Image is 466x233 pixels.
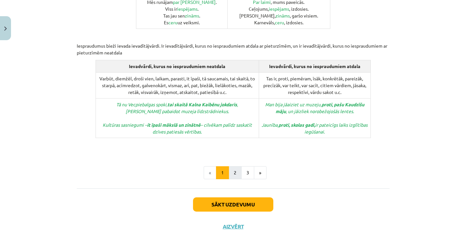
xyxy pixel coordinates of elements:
button: 2 [229,166,242,179]
span: iespējams [177,6,198,12]
strong: Ievadvārdi, kurus no iespraudumiem atdala [269,63,360,69]
button: Aizvērt [221,223,245,230]
strong: proti, pašu Kaudzīšu māju [276,101,364,114]
span: zināms [276,13,290,18]
span: iespējams [269,6,289,12]
strong: tai skaitā Kalna Kaibēnu jokdaris [167,101,237,107]
span: Tā nu Vecpiebalgas spoki, , [PERSON_NAME] pabaidot muzeja līdzstrādniekus. Kultūras sasniegumi – ... [103,101,252,134]
button: » [254,166,267,179]
td: Tas ir, proti, piemēram, īsāk, konkrētāk, pareizāk, precīzāk, var teikt, var sacīt, citiem vārdie... [259,73,370,99]
span: ceru [275,19,284,25]
p: Iespraudumus bieži ievada ievadītājvārdi. Ir ievadītājvārdi, kurus no iespraudumiem atdala ar pie... [77,29,390,56]
nav: Page navigation example [77,166,390,179]
td: Varbūt, diemžēl, droši vien, laikam, parasti, it īpaši, tā saucamais, tai skaitā, to starpā, acīm... [96,73,259,99]
button: Sākt uzdevumu [193,197,273,212]
button: 1 [216,166,229,179]
em: Man bija jāaiziet uz muzeju, , un jāizliek norobežojošās lentes. Jaunība, ir pateicīgs laiks izgl... [262,101,368,134]
strong: it īpaši mākslā un zinātnē [147,122,200,128]
strong: proti, skolas gadi, [278,122,315,128]
span: ceru [168,19,177,25]
img: icon-close-lesson-0947bae3869378f0d4975bcd49f059093ad1ed9edebbc8119c70593378902aed.svg [4,27,7,31]
strong: Ievadvārdi, kurus no iespraudumiem neatdala [129,63,225,69]
span: zināms [185,13,199,18]
button: 3 [241,166,254,179]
